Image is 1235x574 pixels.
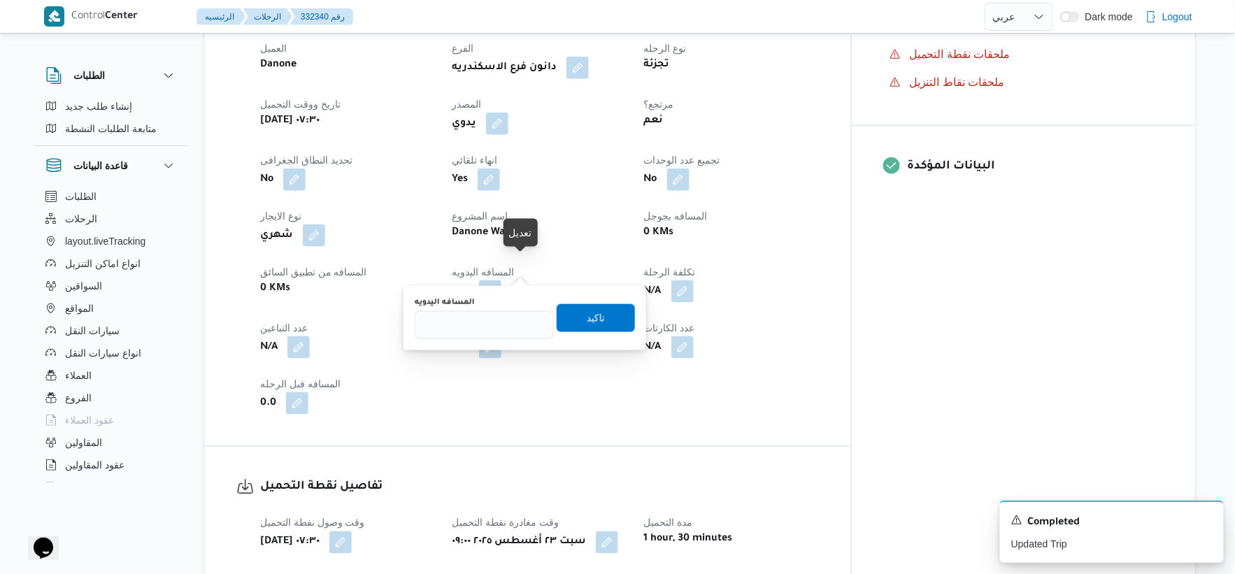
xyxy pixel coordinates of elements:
span: الطلبات [65,188,97,205]
h3: البيانات المؤكدة [907,157,1164,176]
h3: قاعدة البيانات [73,157,128,174]
b: N/A [644,283,662,300]
button: عقود العملاء [40,409,183,431]
button: الرحلات [40,208,183,230]
span: نوع الرحله [644,43,687,54]
span: اسم المشروع [452,210,508,222]
span: تاريخ ووقت التحميل [260,99,341,110]
button: ملحقات نقاط التنزيل [884,71,1164,94]
button: اجهزة التليفون [40,476,183,498]
span: الفرع [452,43,473,54]
span: عدد الكارتات [644,322,695,333]
b: تجزئة [644,57,670,73]
b: No [644,171,657,188]
b: [DATE] ٠٧:٣٠ [260,534,320,551]
span: سيارات النقل [65,322,120,339]
span: المقاولين [65,434,102,451]
span: المسافه من تطبيق السائق [260,266,367,278]
span: المواقع [65,300,94,317]
span: عقود العملاء [65,412,114,429]
span: layout.liveTracking [65,233,145,250]
span: عدد التباعين [260,322,308,333]
b: Danone [260,57,297,73]
button: سيارات النقل [40,320,183,342]
span: ملحقات نقطة التحميل [909,46,1011,63]
div: قاعدة البيانات [34,185,188,488]
button: انواع سيارات النقل [40,342,183,364]
button: انواع اماكن التنزيل [40,252,183,275]
iframe: chat widget [14,518,59,560]
span: تجميع عدد الوحدات [644,155,720,166]
button: المواقع [40,297,183,320]
span: السواقين [65,278,102,294]
button: 332340 رقم [290,8,353,25]
button: متابعة الطلبات النشطة [40,117,183,140]
b: 1 hour, 30 minutes [644,531,733,548]
span: Logout [1162,8,1192,25]
b: Center [105,11,138,22]
b: N/A [644,339,662,356]
b: N/A [260,339,278,356]
button: تاكيد [557,304,635,332]
b: 0 KMs [644,224,674,241]
button: الطلبات [45,67,177,84]
span: نوع الايجار [260,210,301,222]
span: مرتجع؟ [644,99,674,110]
span: تحديد النطاق الجغرافى [260,155,352,166]
b: No [260,171,273,188]
button: ملحقات نقطة التحميل [884,43,1164,66]
button: المقاولين [40,431,183,454]
span: العميل [260,43,287,54]
span: الرحلات [65,210,97,227]
button: العملاء [40,364,183,387]
button: قاعدة البيانات [45,157,177,174]
div: الطلبات [34,95,188,145]
b: Yes [452,171,468,188]
button: الطلبات [40,185,183,208]
span: Completed [1028,515,1080,531]
span: ملحقات نقطة التحميل [909,48,1011,60]
button: عقود المقاولين [40,454,183,476]
span: اجهزة التليفون [65,479,123,496]
button: إنشاء طلب جديد [40,95,183,117]
b: نعم [644,113,664,129]
span: عقود المقاولين [65,457,124,473]
span: انواع اماكن التنزيل [65,255,141,272]
span: مدة التحميل [644,517,693,529]
button: الرئيسيه [197,8,245,25]
span: انواع سيارات النقل [65,345,141,361]
span: Dark mode [1080,11,1133,22]
span: المسافه فبل الرحله [260,378,341,389]
span: إنشاء طلب جديد [65,98,132,115]
div: Notification [1011,513,1213,531]
span: متابعة الطلبات النشطة [65,120,157,137]
p: Updated Trip [1011,537,1213,552]
span: تاكيد [587,310,605,327]
span: ملحقات نقاط التنزيل [909,76,1005,88]
b: Danone Wave 2 [452,224,524,241]
span: الفروع [65,389,92,406]
label: المسافه اليدويه [415,297,475,308]
b: N/A [452,283,469,300]
span: انهاء تلقائي [452,155,497,166]
button: layout.liveTracking [40,230,183,252]
button: السواقين [40,275,183,297]
img: X8yXhbKr1z7QwAAAABJRU5ErkJggg== [44,6,64,27]
b: 0 KMs [260,280,290,297]
button: الرحلات [243,8,292,25]
b: يدوي [452,115,476,132]
b: [DATE] ٠٧:٣٠ [260,113,320,129]
span: المسافه اليدويه [452,266,514,278]
span: وقت وصول نفطة التحميل [260,517,365,529]
h3: الطلبات [73,67,105,84]
b: 0.0 [260,395,276,412]
b: شهري [260,227,293,244]
span: المسافه بجوجل [644,210,708,222]
button: Logout [1140,3,1198,31]
span: ملحقات نقاط التنزيل [909,74,1005,91]
button: الفروع [40,387,183,409]
span: تكلفة الرحلة [644,266,696,278]
span: وقت مغادرة نقطة التحميل [452,517,559,529]
div: تعديل [509,224,532,241]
